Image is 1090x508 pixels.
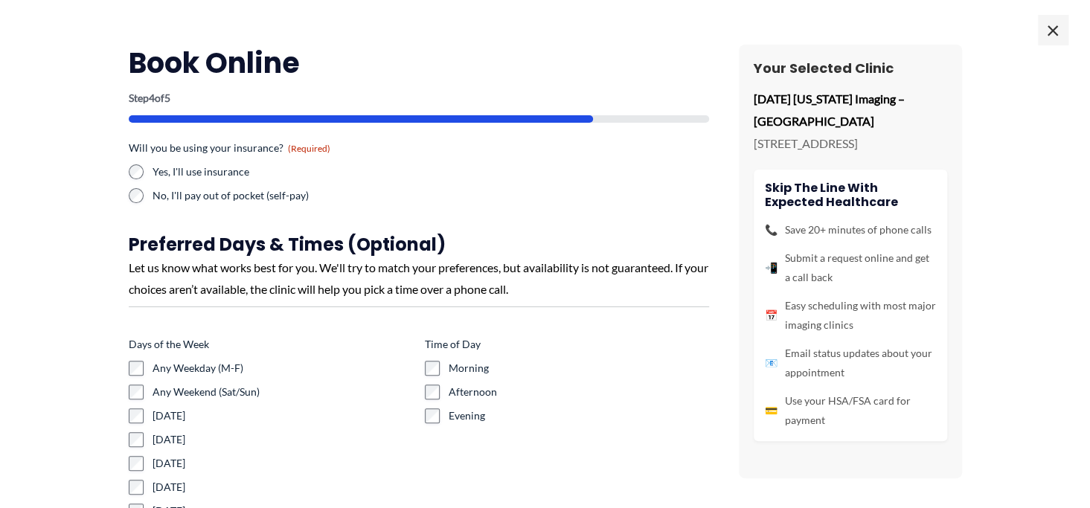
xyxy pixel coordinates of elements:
[449,361,709,376] label: Morning
[153,432,413,447] label: [DATE]
[765,306,778,325] span: 📅
[164,91,170,104] span: 5
[288,143,330,154] span: (Required)
[765,391,936,430] li: Use your HSA/FSA card for payment
[129,257,709,300] div: Let us know what works best for you. We'll try to match your preferences, but availability is not...
[765,344,936,382] li: Email status updates about your appointment
[754,60,947,77] h3: Your Selected Clinic
[153,456,413,471] label: [DATE]
[1038,15,1068,45] span: ×
[765,181,936,209] h4: Skip the line with Expected Healthcare
[129,93,709,103] p: Step of
[129,45,709,81] h2: Book Online
[149,91,155,104] span: 4
[129,233,709,256] h3: Preferred Days & Times (Optional)
[153,361,413,376] label: Any Weekday (M-F)
[754,132,947,155] p: [STREET_ADDRESS]
[153,408,413,423] label: [DATE]
[129,337,209,352] legend: Days of the Week
[153,188,413,203] label: No, I'll pay out of pocket (self-pay)
[449,408,709,423] label: Evening
[153,385,413,399] label: Any Weekend (Sat/Sun)
[765,401,778,420] span: 💳
[153,164,413,179] label: Yes, I'll use insurance
[765,296,936,335] li: Easy scheduling with most major imaging clinics
[765,248,936,287] li: Submit a request online and get a call back
[754,88,947,132] p: [DATE] [US_STATE] Imaging – [GEOGRAPHIC_DATA]
[425,337,481,352] legend: Time of Day
[449,385,709,399] label: Afternoon
[765,258,778,277] span: 📲
[153,480,413,495] label: [DATE]
[765,220,778,239] span: 📞
[129,141,330,155] legend: Will you be using your insurance?
[765,220,936,239] li: Save 20+ minutes of phone calls
[765,353,778,373] span: 📧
